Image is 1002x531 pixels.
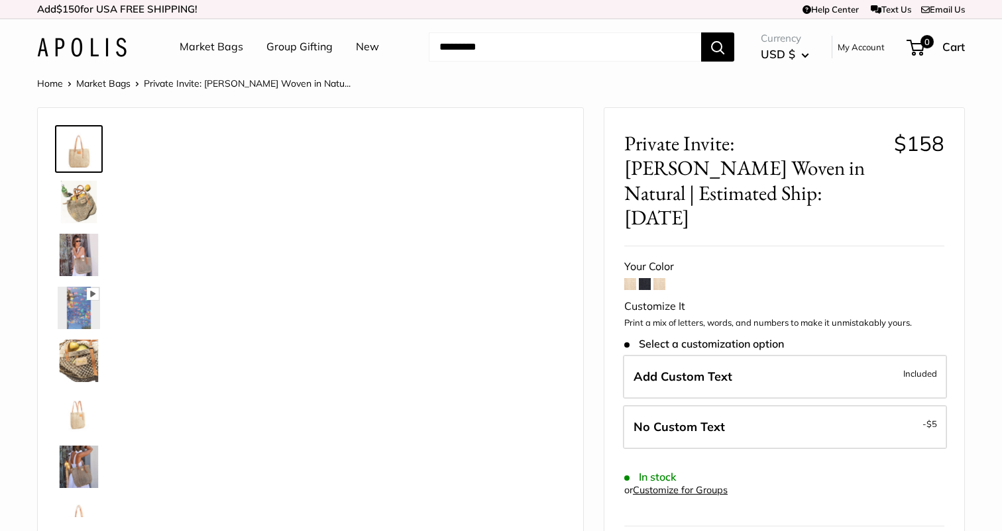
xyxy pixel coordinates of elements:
button: USD $ [761,44,809,65]
span: Add Custom Text [634,369,732,384]
div: Your Color [624,257,944,277]
span: In stock [624,471,677,483]
label: Leave Blank [623,405,947,449]
span: USD $ [761,47,795,61]
span: 0 [920,35,934,48]
span: Select a customization option [624,338,784,350]
a: Market Bags [180,37,243,57]
nav: Breadcrumb [37,75,351,92]
a: Customize for Groups [633,484,728,496]
a: Private Invite: Mercado Woven in Natural | Estimated Ship: Oct. 12th [55,337,103,385]
div: or [624,481,728,499]
a: 0 Cart [908,36,965,58]
a: Private Invite: Mercado Woven in Natural | Estimated Ship: Oct. 12th [55,284,103,332]
img: Apolis [37,38,127,57]
img: Private Invite: Mercado Woven in Natural | Estimated Ship: Oct. 12th [58,181,100,223]
div: Customize It [624,297,944,316]
a: Home [37,77,63,89]
img: Private Invite: Mercado Woven in Natural | Estimated Ship: Oct. 12th [58,128,100,170]
span: - [922,416,937,432]
span: $158 [894,130,944,156]
span: Currency [761,29,809,48]
img: Private Invite: Mercado Woven in Natural | Estimated Ship: Oct. 12th [58,287,100,329]
span: Private Invite: [PERSON_NAME] Woven in Natu... [144,77,351,89]
img: Private Invite: Mercado Woven in Natural | Estimated Ship: Oct. 12th [58,446,100,488]
a: Private Invite: Mercado Woven in Natural | Estimated Ship: Oct. 12th [55,443,103,491]
a: Email Us [921,4,965,15]
a: New [356,37,379,57]
input: Search... [429,32,701,62]
img: Private Invite: Mercado Woven in Natural | Estimated Ship: Oct. 12th [58,340,100,382]
a: Private Invite: Mercado Woven in Natural | Estimated Ship: Oct. 12th [55,231,103,279]
p: Print a mix of letters, words, and numbers to make it unmistakably yours. [624,316,944,330]
a: Market Bags [76,77,131,89]
label: Add Custom Text [623,355,947,399]
span: No Custom Text [634,419,725,434]
img: Private Invite: Mercado Woven in Natural | Estimated Ship: Oct. 12th [58,393,100,435]
a: Private Invite: Mercado Woven in Natural | Estimated Ship: Oct. 12th [55,178,103,226]
a: Help Center [803,4,859,15]
a: Private Invite: Mercado Woven in Natural | Estimated Ship: Oct. 12th [55,390,103,438]
a: Group Gifting [266,37,333,57]
span: $150 [56,3,80,15]
a: My Account [838,39,885,55]
span: $5 [926,418,937,429]
a: Private Invite: Mercado Woven in Natural | Estimated Ship: Oct. 12th [55,125,103,173]
a: Text Us [871,4,911,15]
button: Search [701,32,734,62]
span: Private Invite: [PERSON_NAME] Woven in Natural | Estimated Ship: [DATE] [624,131,884,230]
img: Private Invite: Mercado Woven in Natural | Estimated Ship: Oct. 12th [58,234,100,276]
span: Cart [942,40,965,54]
span: Included [903,365,937,381]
